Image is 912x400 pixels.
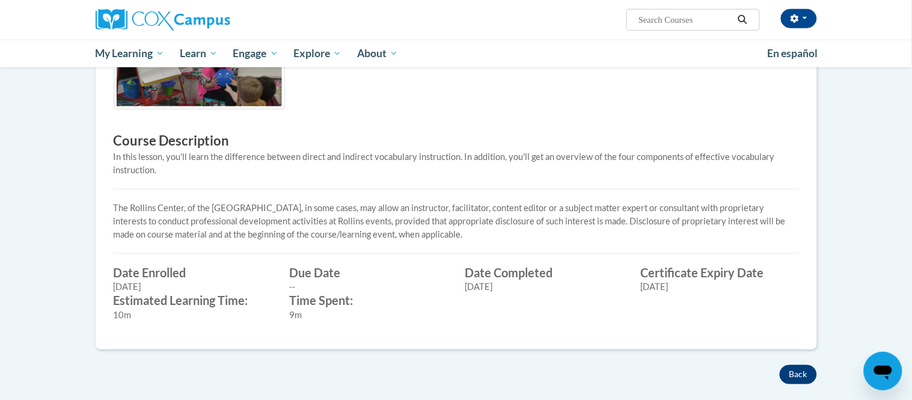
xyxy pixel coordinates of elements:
div: -- [289,281,447,294]
span: My Learning [95,46,164,61]
div: [DATE] [641,281,799,294]
img: Cox Campus [96,9,230,31]
div: [DATE] [465,281,623,294]
div: [DATE] [114,281,272,294]
a: Cox Campus [96,9,324,31]
span: About [357,46,398,61]
label: Date Enrolled [114,266,272,279]
a: Learn [172,40,225,67]
button: Back [780,365,817,384]
label: Due Date [289,266,447,279]
a: Explore [286,40,349,67]
p: The Rollins Center, of the [GEOGRAPHIC_DATA], in some cases, may allow an instructor, facilitator... [114,202,799,241]
h3: Course Description [114,132,799,150]
a: About [349,40,406,67]
div: Main menu [78,40,835,67]
div: 10m [114,309,272,322]
button: Search [733,13,751,27]
div: In this lesson, you'll learn the difference between direct and indirect vocabulary instruction. I... [114,150,799,177]
iframe: Button to launch messaging window [864,352,902,390]
div: 9m [289,309,447,322]
span: En español [768,47,818,60]
label: Time Spent: [289,294,447,307]
a: Engage [225,40,286,67]
span: Engage [233,46,278,61]
label: Certificate Expiry Date [641,266,799,279]
label: Date Completed [465,266,623,279]
a: En español [760,41,826,66]
span: Explore [293,46,341,61]
label: Estimated Learning Time: [114,294,272,307]
input: Search Courses [637,13,733,27]
span: Learn [180,46,218,61]
a: My Learning [88,40,173,67]
button: Account Settings [781,9,817,28]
